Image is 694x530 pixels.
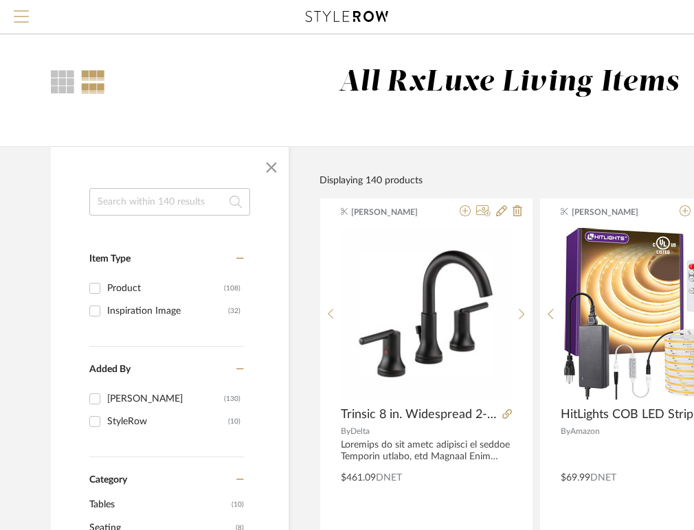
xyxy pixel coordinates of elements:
span: [PERSON_NAME] [351,206,438,218]
div: (32) [228,300,240,322]
span: $69.99 [561,473,590,483]
span: Amazon [570,427,600,435]
div: (130) [224,388,240,410]
div: Displaying 140 products [320,173,423,188]
span: (10) [232,494,244,516]
div: [PERSON_NAME] [107,388,224,410]
div: All RxLuxe Living Items [339,65,679,100]
div: Inspiration Image [107,300,228,322]
span: [PERSON_NAME] [572,206,658,218]
span: Category [89,474,127,486]
input: Search within 140 results [89,188,250,216]
span: DNET [590,473,616,483]
div: (10) [228,411,240,433]
span: DNET [376,473,402,483]
div: StyleRow [107,411,228,433]
button: Close [258,154,285,181]
span: Tables [89,493,228,516]
div: (108) [224,277,240,299]
span: By [341,427,350,435]
div: Product [107,277,224,299]
img: Trinsic 8 in. Widespread 2-Handle Bathroom Faucet with Metal Drain Assembly in Matte Black [341,229,511,399]
span: Item Type [89,254,131,264]
span: Added By [89,365,131,374]
span: Delta [350,427,370,435]
span: By [561,427,570,435]
span: $461.09 [341,473,376,483]
div: Loremips do sit ametc adipisci el seddoe Temporin utlabo, etd Magnaal Enim Adminimven quisnostr e... [341,439,512,463]
span: Trinsic 8 in. Widespread 2-Handle Bathroom Faucet with Metal Drain Assembly in Matte Black [341,407,497,422]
